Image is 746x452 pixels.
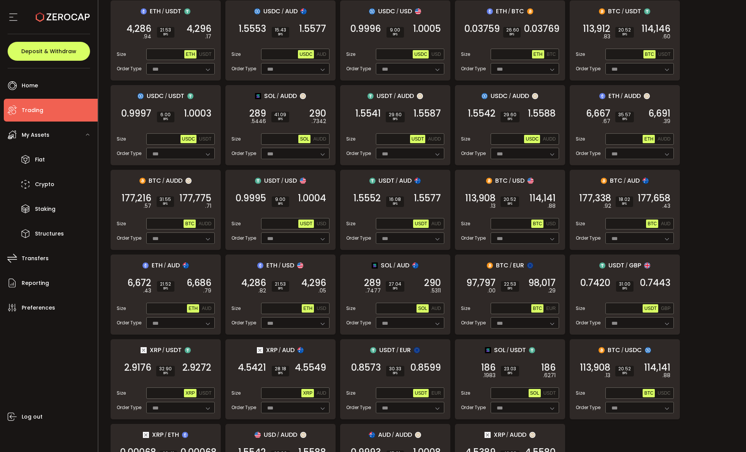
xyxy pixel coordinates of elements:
span: AUD [317,390,326,396]
span: 114,141 [529,194,556,202]
button: ETH [302,304,314,313]
span: USDT [168,91,184,101]
span: USDT [625,6,641,16]
span: 1.5577 [414,194,441,202]
span: 31.55 [160,197,171,202]
span: AUDD [428,136,441,142]
button: USDT [542,389,558,397]
span: BTC [149,176,161,185]
img: xrp_portfolio.png [257,347,263,353]
i: BPS [504,117,516,122]
span: Order Type [346,65,371,72]
img: usdt_portfolio.svg [529,347,535,353]
button: ETH [643,135,655,143]
em: .17 [205,33,211,41]
button: USDT [198,135,213,143]
span: Size [576,51,585,58]
span: ETH [303,306,312,311]
span: 4,286 [127,25,151,33]
button: USDT [413,389,429,397]
span: 6,691 [648,110,670,117]
img: usdt_portfolio.svg [370,347,376,353]
img: usdc_portfolio.svg [369,8,375,14]
span: USD [546,221,556,226]
button: SOL [298,135,310,143]
span: BTC [547,52,556,57]
span: My Assets [22,130,49,141]
span: 1.0005 [413,25,441,33]
button: AUD [659,220,672,228]
button: USDC [656,389,672,397]
button: ETH [187,304,199,313]
em: .7342 [312,117,326,125]
img: eth_portfolio.svg [599,93,605,99]
img: usdc_portfolio.svg [254,8,260,14]
button: BTC [531,220,543,228]
span: 290 [309,110,326,117]
em: .94 [143,33,151,41]
span: USDC [657,390,670,396]
span: USD [317,221,326,226]
span: USDT [379,176,394,185]
button: USDC [524,135,540,143]
span: 177,658 [638,194,670,202]
img: btc_portfolio.svg [527,8,533,14]
span: Size [576,136,585,142]
i: BPS [618,32,631,37]
span: USDT [199,136,212,142]
i: BPS [506,32,518,37]
span: AUD [661,221,670,226]
span: AUDD [280,91,297,101]
span: 9.00 [275,197,286,202]
button: Deposit & Withdraw [8,42,90,61]
img: usdt_portfolio.svg [599,262,605,269]
img: eur_portfolio.svg [414,347,420,353]
button: BTC [643,389,655,397]
span: EUR [546,306,556,311]
span: USDT [199,52,212,57]
img: btc_portfolio.svg [139,178,146,184]
span: 177,775 [179,194,211,202]
span: ETH [608,91,619,101]
img: btc_portfolio.svg [486,178,492,184]
span: BTC [495,176,508,185]
span: Size [346,136,355,142]
em: .67 [602,117,610,125]
span: 1.0004 [298,194,326,202]
span: 1.5587 [413,110,441,117]
button: USDT [410,135,426,143]
button: GBP [659,304,672,313]
span: SOL [418,306,427,311]
img: usdt_portfolio.svg [255,178,261,184]
button: USDT [657,50,672,58]
span: AUDD [512,91,529,101]
span: USDC [299,52,312,57]
span: SOL [264,91,276,101]
span: USDC [526,136,539,142]
button: BTC [646,220,658,228]
span: 15.43 [275,28,286,32]
span: USD [400,6,412,16]
img: aud_portfolio.svg [298,347,304,353]
img: zuPXiwguUFiBOIQyqLOiXsnnNitlx7q4LCwEbLHADjIpTka+Lip0HH8D0VTrd02z+wEAAAAASUVORK5CYII= [300,93,306,99]
span: 289 [249,110,266,117]
button: BTC [184,220,196,228]
span: Fiat [35,154,45,165]
img: usd_portfolio.svg [255,432,261,438]
span: BTC [610,176,622,185]
span: 0.9997 [121,110,151,117]
span: USDC [378,6,395,16]
img: xrp_portfolio.png [141,347,147,353]
span: Order Type [346,150,371,157]
button: USD [315,220,328,228]
span: USDT [412,136,424,142]
span: Order Type [461,65,486,72]
span: 1.0003 [184,110,211,117]
span: SOL [300,136,309,142]
span: 18.02 [619,197,630,202]
img: btc_portfolio.svg [599,347,605,353]
i: BPS [389,117,402,122]
button: BTC [643,50,656,58]
button: AUD [200,304,213,313]
span: USDC [147,91,164,101]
